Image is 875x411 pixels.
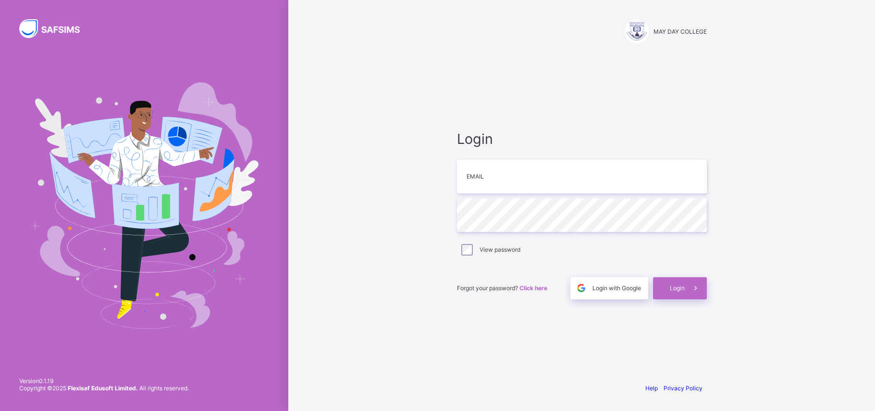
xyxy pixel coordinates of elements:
img: google.396cfc9801f0270233282035f929180a.svg [576,283,587,294]
span: Forgot your password? [457,284,547,292]
span: MAY DAY COLLEGE [653,28,707,35]
a: Help [645,385,658,392]
span: Login with Google [592,284,641,292]
span: Copyright © 2025 All rights reserved. [19,385,189,392]
img: SAFSIMS Logo [19,19,91,38]
img: Hero Image [30,82,259,329]
a: Privacy Policy [664,385,702,392]
a: Click here [519,284,547,292]
label: View password [480,246,520,253]
strong: Flexisaf Edusoft Limited. [68,385,138,392]
span: Version 0.1.19 [19,377,189,385]
span: Login [457,130,707,147]
span: Login [670,284,685,292]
